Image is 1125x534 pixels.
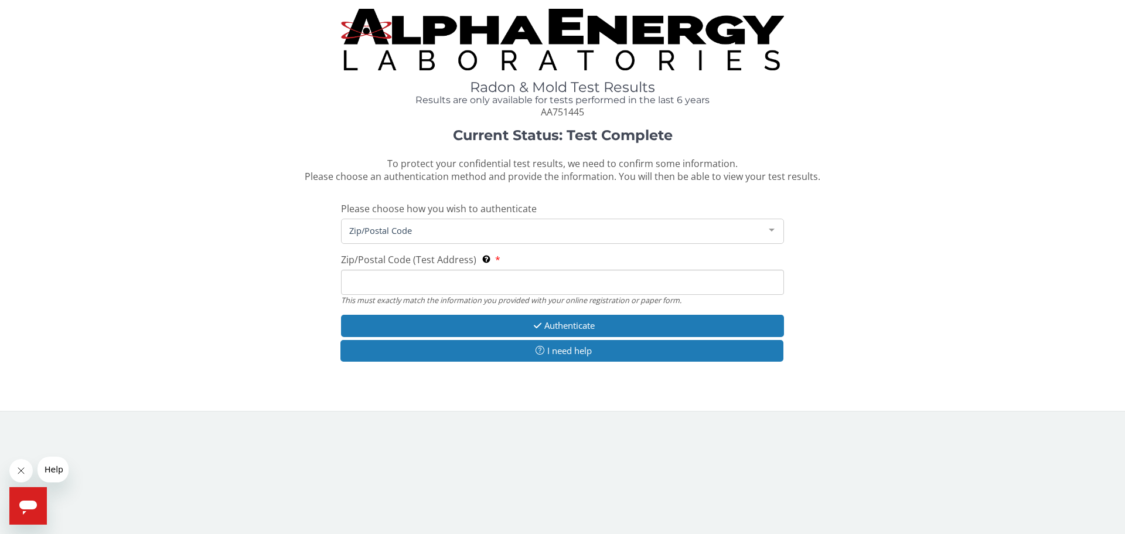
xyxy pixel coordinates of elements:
[341,202,537,215] span: Please choose how you wish to authenticate
[9,487,47,525] iframe: Button to launch messaging window
[341,315,784,336] button: Authenticate
[9,459,33,482] iframe: Close message
[341,80,784,95] h1: Radon & Mold Test Results
[340,340,783,362] button: I need help
[305,157,820,183] span: To protect your confidential test results, we need to confirm some information. Please choose an ...
[341,95,784,106] h4: Results are only available for tests performed in the last 6 years
[341,9,784,70] img: TightCrop.jpg
[346,224,760,237] span: Zip/Postal Code
[341,253,476,266] span: Zip/Postal Code (Test Address)
[37,457,69,482] iframe: Message from company
[453,127,673,144] strong: Current Status: Test Complete
[341,295,784,305] div: This must exactly match the information you provided with your online registration or paper form.
[541,106,584,118] span: AA751445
